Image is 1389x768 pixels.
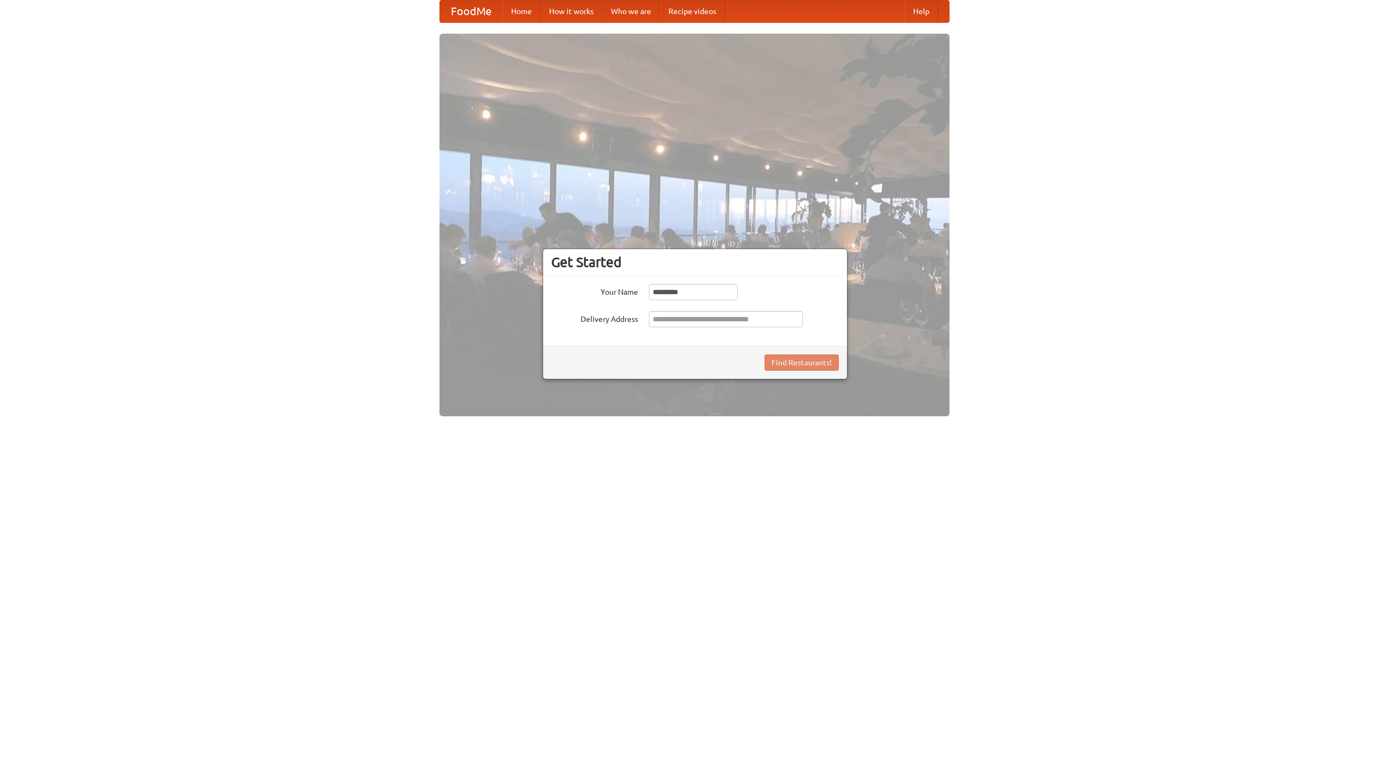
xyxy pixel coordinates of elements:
a: Help [904,1,938,22]
a: Recipe videos [660,1,725,22]
a: Home [502,1,540,22]
a: Who we are [602,1,660,22]
a: How it works [540,1,602,22]
h3: Get Started [551,254,839,270]
label: Your Name [551,284,638,297]
label: Delivery Address [551,311,638,325]
a: FoodMe [440,1,502,22]
button: Find Restaurants! [764,354,839,371]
